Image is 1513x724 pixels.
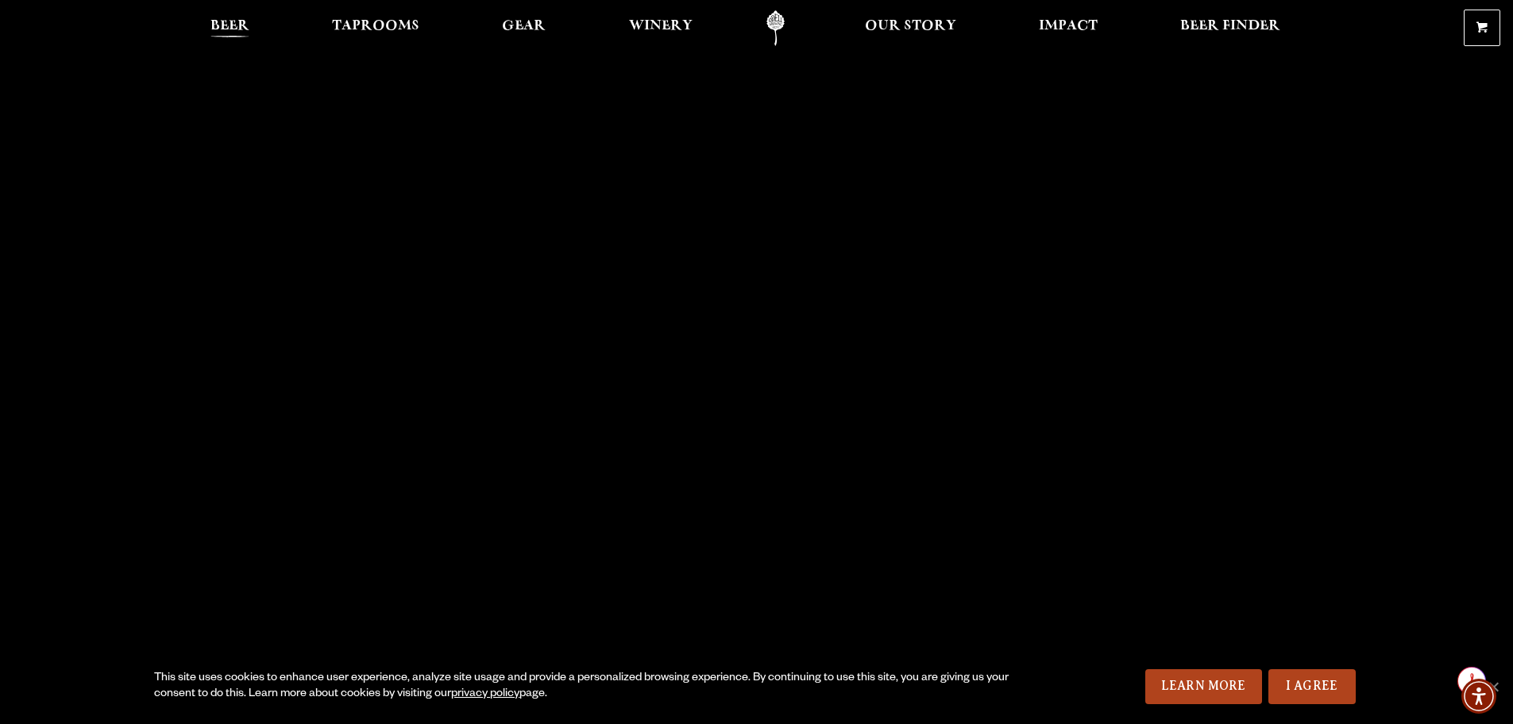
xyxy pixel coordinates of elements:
a: I Agree [1268,669,1356,704]
a: Beer [200,10,260,46]
div: Accessibility Menu [1461,679,1496,714]
span: Winery [629,20,693,33]
a: Impact [1029,10,1108,46]
a: Odell Home [746,10,805,46]
span: Impact [1039,20,1098,33]
span: Beer Finder [1180,20,1280,33]
div: This site uses cookies to enhance user experience, analyze site usage and provide a personalized ... [154,671,1014,703]
a: privacy policy [451,688,519,701]
a: Gear [492,10,556,46]
a: Beer Finder [1170,10,1291,46]
a: Winery [619,10,703,46]
span: Taprooms [332,20,419,33]
a: Taprooms [322,10,430,46]
a: Learn More [1145,669,1262,704]
span: Our Story [865,20,956,33]
span: Beer [210,20,249,33]
a: Our Story [855,10,967,46]
span: Gear [502,20,546,33]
